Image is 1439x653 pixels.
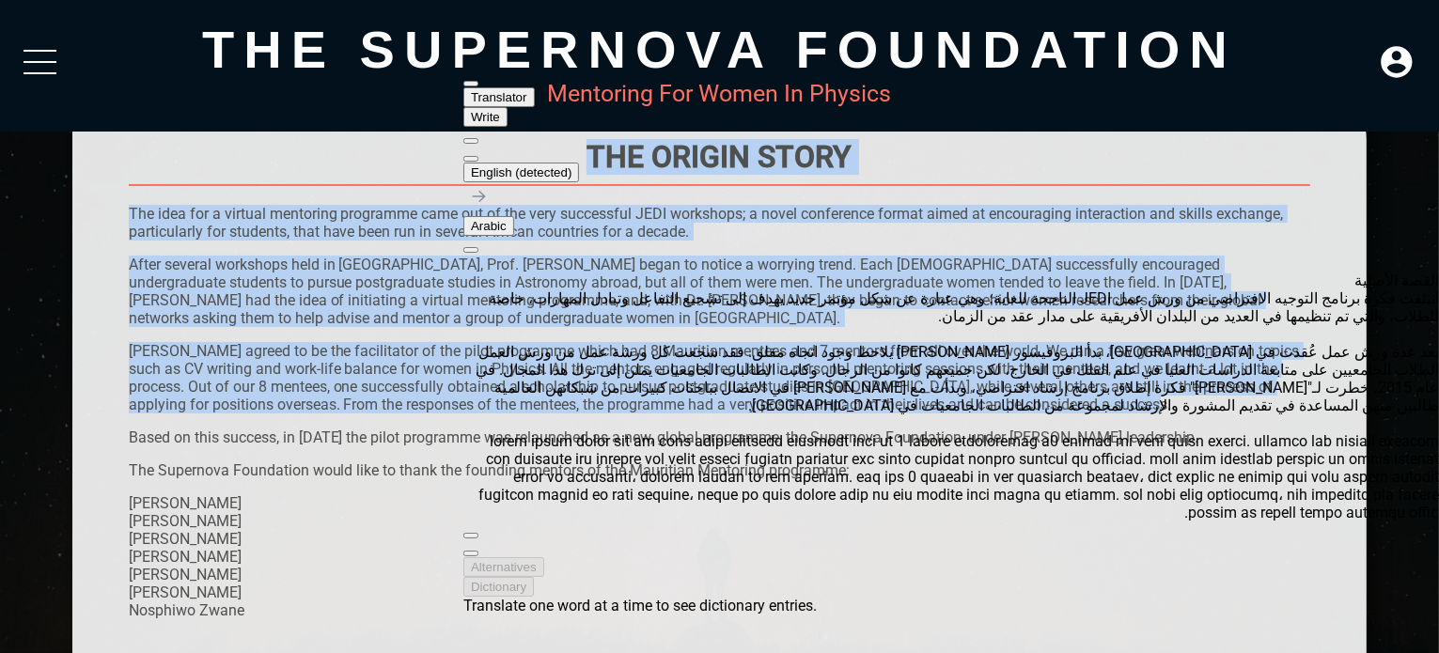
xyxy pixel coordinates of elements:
[129,461,1311,479] p: The Supernova Foundation would like to thank the founding mentors of the Mauritian Mentoring prog...
[129,205,1311,241] p: The idea for a virtual mentoring programme came out of the very successful JEDI workshops; a nove...
[129,139,1311,175] h1: THE ORIGIN STORY
[72,19,1368,80] div: The Supernova Foundation
[129,342,1311,413] p: [PERSON_NAME] agreed to be the facilitator of the pilot programme which had 8 Mauritian mentees a...
[129,256,1311,327] p: After several workshops held in [GEOGRAPHIC_DATA], Prof. [PERSON_NAME] began to notice a worrying...
[129,428,1311,446] p: Based on this success, in [DATE] the pilot programme was relaunched as a new, global programme, t...
[72,80,1368,107] div: Mentoring For Women In Physics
